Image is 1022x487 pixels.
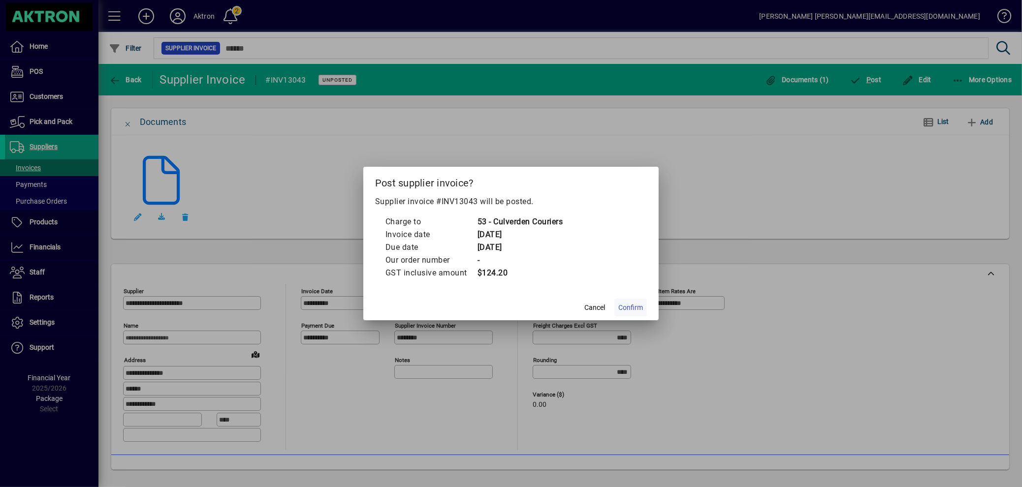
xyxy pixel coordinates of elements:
[477,267,563,279] td: $124.20
[385,267,477,279] td: GST inclusive amount
[363,167,659,195] h2: Post supplier invoice?
[385,215,477,228] td: Charge to
[477,241,563,254] td: [DATE]
[477,228,563,241] td: [DATE]
[477,215,563,228] td: 53 - Culverden Couriers
[385,254,477,267] td: Our order number
[385,241,477,254] td: Due date
[477,254,563,267] td: -
[375,196,647,208] p: Supplier invoice #INV13043 will be posted.
[579,299,610,316] button: Cancel
[618,303,643,313] span: Confirm
[385,228,477,241] td: Invoice date
[614,299,647,316] button: Confirm
[584,303,605,313] span: Cancel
